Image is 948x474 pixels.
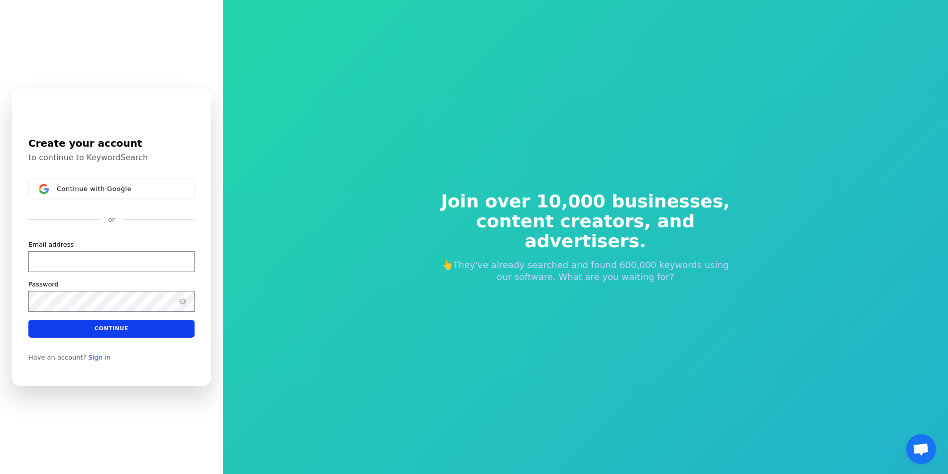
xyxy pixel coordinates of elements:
[89,353,110,361] a: Sign in
[434,211,737,251] span: content creators, and advertisers.
[28,280,59,288] label: Password
[28,319,195,337] button: Continue
[39,184,49,194] img: Sign in with Google
[108,215,114,224] p: or
[28,136,195,151] h1: Create your account
[906,434,936,464] a: Open chat
[434,191,737,211] span: Join over 10,000 businesses,
[28,353,87,361] span: Have an account?
[28,240,74,249] label: Email address
[28,153,195,163] p: to continue to KeywordSearch
[57,185,131,192] span: Continue with Google
[177,295,189,307] button: Show password
[28,179,195,199] button: Sign in with GoogleContinue with Google
[434,259,737,283] p: 👆They've already searched and found 600,000 keywords using our software. What are you waiting for?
